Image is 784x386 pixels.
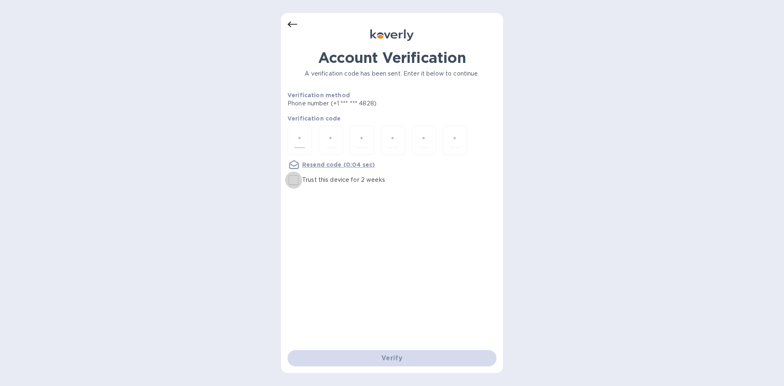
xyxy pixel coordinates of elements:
h1: Account Verification [287,49,497,66]
p: Trust this device for 2 weeks [302,176,385,184]
p: A verification code has been sent. Enter it below to continue. [287,69,497,78]
b: Verification method [287,92,350,98]
u: Resend code (0:04 sec) [302,161,375,168]
p: Verification code [287,114,497,123]
p: Phone number (+1 *** *** 4828) [287,99,439,108]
